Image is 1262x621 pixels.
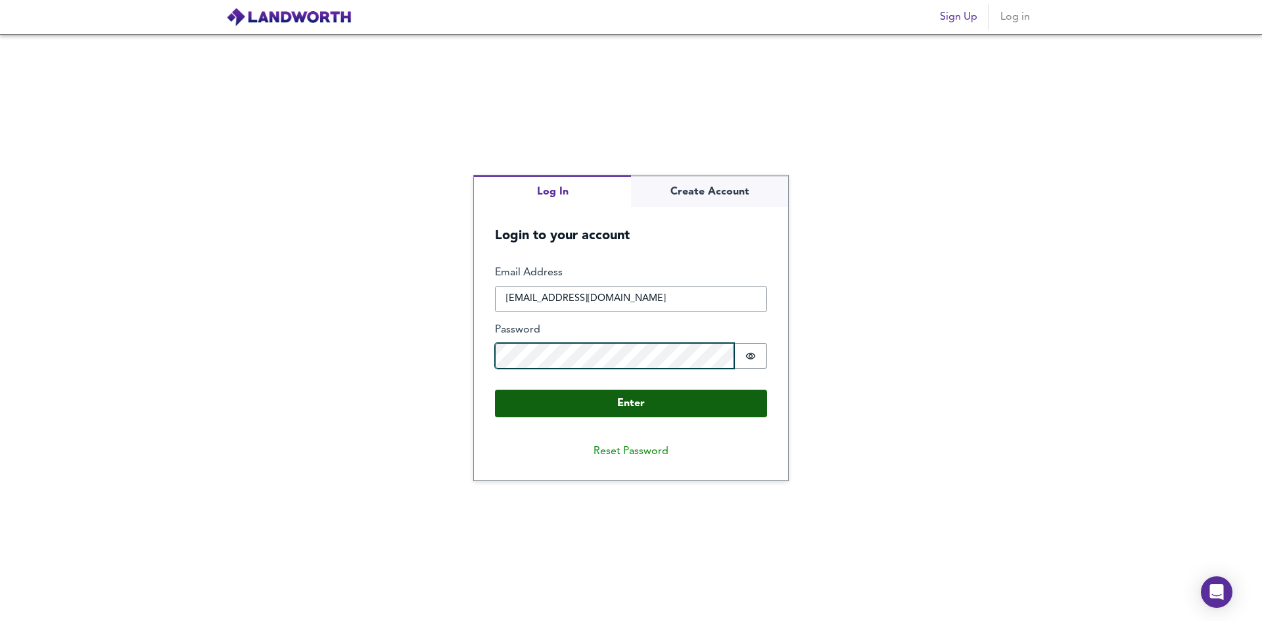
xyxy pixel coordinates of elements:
[226,7,352,27] img: logo
[474,175,631,208] button: Log In
[631,175,788,208] button: Create Account
[495,323,767,338] label: Password
[474,207,788,244] h5: Login to your account
[734,343,767,369] button: Show password
[495,286,767,312] input: e.g. joe@bloggs.com
[583,438,679,465] button: Reset Password
[999,8,1031,26] span: Log in
[495,265,767,281] label: Email Address
[940,8,977,26] span: Sign Up
[935,4,983,30] button: Sign Up
[495,390,767,417] button: Enter
[1201,576,1232,608] div: Open Intercom Messenger
[994,4,1036,30] button: Log in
